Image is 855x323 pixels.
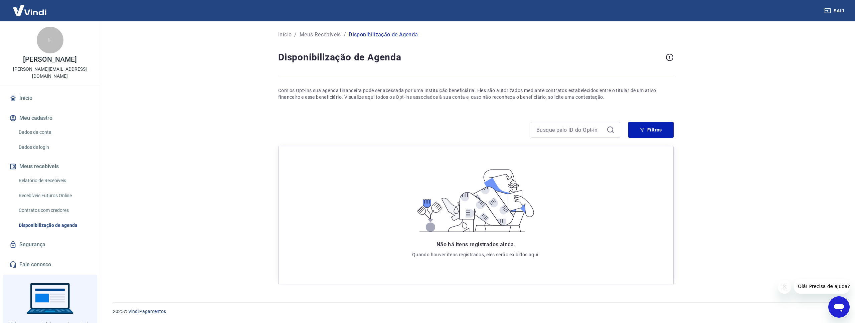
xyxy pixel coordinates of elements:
a: Recebíveis Futuros Online [16,189,92,203]
h4: Disponibilização de Agenda [278,51,663,64]
a: Início [8,91,92,105]
a: Segurança [8,237,92,252]
a: Início [278,31,292,39]
div: F [37,27,63,53]
a: Dados de login [16,140,92,154]
a: Contratos com credores [16,204,92,217]
p: / [344,31,346,39]
button: Sair [823,5,847,17]
p: Com os Opt-ins sua agenda financeira pode ser acessada por uma instituição beneficiária. Eles são... [278,87,674,100]
img: Vindi [8,0,51,21]
p: [PERSON_NAME] [23,56,76,63]
button: Filtros [628,122,674,138]
iframe: Mensagem da empresa [794,279,850,294]
a: Relatório de Recebíveis [16,174,92,188]
span: Olá! Precisa de ajuda? [4,5,56,10]
iframe: Fechar mensagem [778,280,791,294]
button: Meu cadastro [8,111,92,125]
a: Meus Recebíveis [300,31,341,39]
input: Busque pelo ID do Opt-in [536,125,604,135]
iframe: Botão para abrir a janela de mensagens [828,296,850,318]
a: Vindi Pagamentos [128,309,166,314]
a: Fale conosco [8,257,92,272]
p: 2025 © [113,308,839,315]
p: / [294,31,297,39]
p: Disponibilização de Agenda [349,31,418,39]
a: Dados da conta [16,125,92,139]
span: Não há itens registrados ainda. [437,241,515,248]
a: Disponibilização de agenda [16,219,92,232]
button: Meus recebíveis [8,159,92,174]
p: Quando houver itens registrados, eles serão exibidos aqui. [412,251,540,258]
p: [PERSON_NAME][EMAIL_ADDRESS][DOMAIN_NAME] [5,66,95,80]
